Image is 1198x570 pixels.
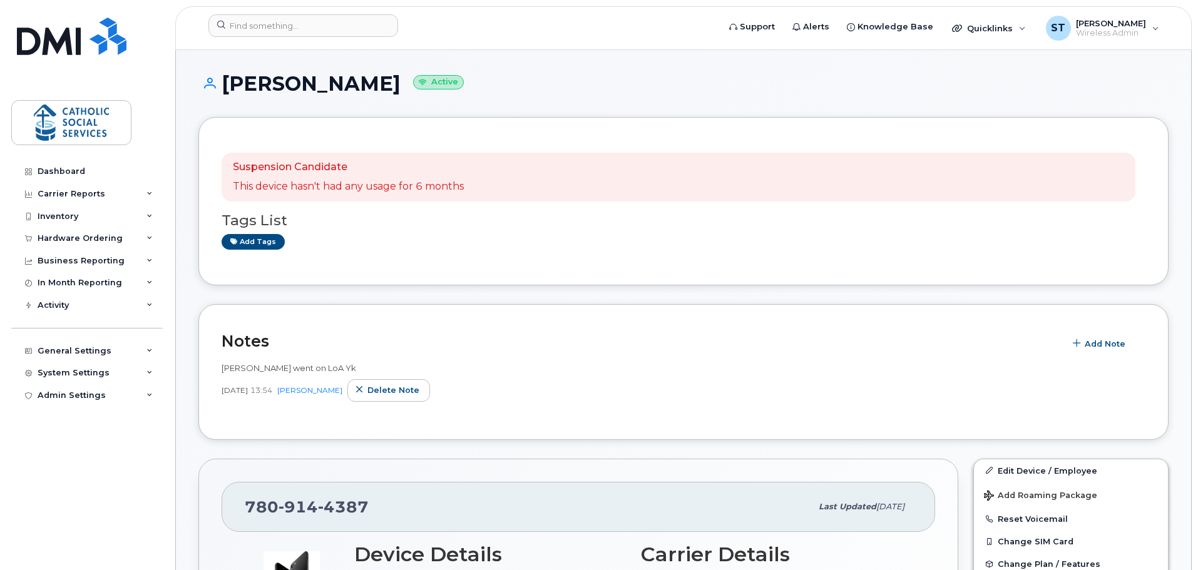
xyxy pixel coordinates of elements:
[318,497,369,516] span: 4387
[222,385,248,395] span: [DATE]
[984,491,1097,502] span: Add Roaming Package
[974,482,1168,507] button: Add Roaming Package
[1085,338,1125,350] span: Add Note
[413,75,464,89] small: Active
[876,502,904,511] span: [DATE]
[1065,332,1136,355] button: Add Note
[222,363,356,373] span: [PERSON_NAME] went on LoA Yk
[974,507,1168,530] button: Reset Voicemail
[1144,516,1189,561] iframe: Messenger Launcher
[279,497,318,516] span: 914
[367,384,419,396] span: Delete note
[222,234,285,250] a: Add tags
[819,502,876,511] span: Last updated
[222,213,1145,228] h3: Tags List
[998,559,1100,569] span: Change Plan / Features
[974,530,1168,552] button: Change SIM Card
[641,543,913,566] h3: Carrier Details
[222,332,1058,350] h2: Notes
[354,543,626,566] h3: Device Details
[974,459,1168,482] a: Edit Device / Employee
[233,160,464,175] p: Suspension Candidate
[277,385,342,395] a: [PERSON_NAME]
[347,379,430,402] button: Delete note
[245,497,369,516] span: 780
[250,385,272,395] span: 13:54
[198,73,1169,94] h1: [PERSON_NAME]
[233,180,464,194] p: This device hasn't had any usage for 6 months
